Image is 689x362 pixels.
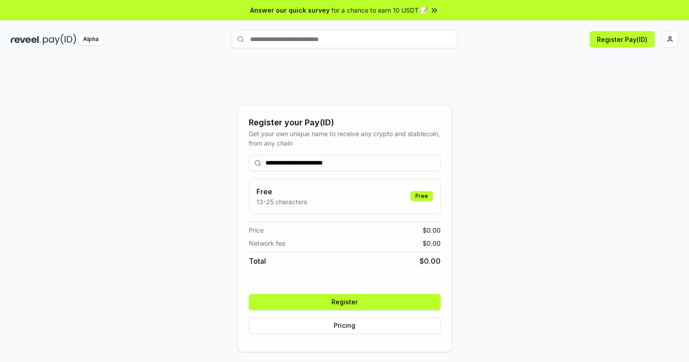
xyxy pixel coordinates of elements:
[423,238,441,248] span: $ 0.00
[249,225,264,235] span: Price
[249,129,441,148] div: Get your own unique name to receive any crypto and stablecoin, from any chain
[78,34,103,45] div: Alpha
[256,197,307,206] p: 13-25 characters
[590,31,655,47] button: Register Pay(ID)
[249,238,285,248] span: Network fee
[11,34,41,45] img: reveel_dark
[249,317,441,334] button: Pricing
[249,294,441,310] button: Register
[249,256,266,266] span: Total
[250,5,330,15] span: Answer our quick survey
[249,116,441,129] div: Register your Pay(ID)
[43,34,76,45] img: pay_id
[423,225,441,235] span: $ 0.00
[419,256,441,266] span: $ 0.00
[256,186,307,197] h3: Free
[410,191,433,201] div: Free
[331,5,428,15] span: for a chance to earn 10 USDT 📝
